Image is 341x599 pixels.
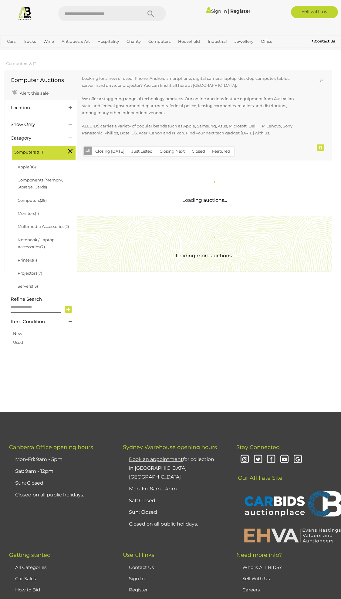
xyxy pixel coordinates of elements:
span: (1) [35,211,39,216]
a: Printers(1) [18,258,37,262]
span: | [228,8,229,14]
a: Sign In [129,576,145,581]
a: Computers [146,36,173,46]
a: Monitors(1) [18,211,39,216]
span: Canberra Office opening hours [9,444,93,451]
a: Industrial [205,36,229,46]
span: Getting started [9,552,51,558]
li: Mon-Fri: 8am - 4pm [127,483,221,495]
a: Book an appointmentfor collection in [GEOGRAPHIC_DATA] [GEOGRAPHIC_DATA] [129,456,214,480]
i: Twitter [253,454,263,465]
a: Sell with us [291,6,338,18]
h1: Computer Auctions [11,77,71,83]
span: Loading auctions... [182,197,227,203]
button: Just Listed [128,147,156,156]
span: Our Affiliate Site [236,465,282,481]
a: Trucks [21,36,38,46]
li: Sun: Closed [127,506,221,518]
a: Hospitality [95,36,121,46]
p: We offer a staggering range of technology products. Our online auctions feature equipment from Au... [82,95,302,117]
a: How to Bid [15,587,40,593]
a: Register [129,587,148,593]
li: Closed on all public holidays. [14,489,108,501]
a: Components (Memory, Storage, Cards) [18,178,63,189]
a: All Categories [15,564,46,570]
li: Sat: Closed [127,495,221,507]
img: Allbids.com.au [18,6,32,20]
h4: Refine Search [11,297,76,302]
a: Alert this sale [11,88,50,97]
p: ALLBIDS carries a variety of popular brands such as Apple, Samsung, Asus, Microsoft, Dell, HP, Le... [82,123,302,137]
a: Cars [5,36,18,46]
u: Book an appointment [129,456,183,462]
h4: Category [11,136,59,141]
a: Servers(13) [18,284,38,289]
span: Need more info? [236,552,282,558]
i: Google [292,454,303,465]
span: (29) [40,198,47,203]
a: Jewellery [232,36,256,46]
a: Register [230,8,250,14]
a: Used [13,340,23,345]
a: Who is ALLBIDS? [242,564,282,570]
span: (16) [29,164,36,169]
a: Sign In [206,8,227,14]
a: Careers [242,587,260,593]
a: Office [258,36,275,46]
a: Contact Us [312,38,336,45]
h4: Item Condition [11,319,59,324]
a: Wine [41,36,56,46]
a: [GEOGRAPHIC_DATA] [25,46,73,56]
a: Household [176,36,202,46]
a: Projectors(7) [18,271,42,276]
i: Facebook [266,454,277,465]
a: Contact Us [129,564,154,570]
a: Computers(29) [18,198,47,203]
span: Sydney Warehouse opening hours [123,444,217,451]
span: (7) [37,271,42,276]
a: Computers & IT [6,61,36,66]
button: Featured [208,147,234,156]
b: Contact Us [312,39,335,43]
i: Instagram [239,454,250,465]
a: Charity [124,36,143,46]
i: Youtube [279,454,290,465]
h4: Location [11,105,59,110]
span: (1) [33,258,37,262]
a: Car Sales [15,576,36,581]
span: Loading more auctions.. [176,253,234,259]
li: Closed on all public holidays. [127,518,221,530]
h4: Show Only [11,122,59,127]
a: Antiques & Art [59,36,92,46]
button: Closed [188,147,209,156]
li: Mon-Fri: 9am - 5pm [14,454,108,465]
span: (2) [64,224,69,229]
button: All [84,147,92,155]
p: Looking for a new or used iPhone, Android smartphone, digital camera, laptop, desktop computer, t... [82,75,302,89]
span: Alert this sale [18,90,49,96]
a: Sports [5,46,22,56]
li: Sun: Closed [14,477,108,489]
span: Stay Connected [236,444,280,451]
li: Sat: 9am - 12pm [14,465,108,477]
a: Sell With Us [242,576,270,581]
span: (7) [40,244,45,249]
a: Multimedia Accessories(2) [18,224,69,229]
span: Computers & IT [14,147,59,156]
div: 0 [317,144,324,151]
a: New [13,331,22,336]
a: Apple(16) [18,164,36,169]
a: Notebook / Laptop Accessories(7) [18,237,55,249]
span: Useful links [123,552,154,558]
button: Search [136,6,166,21]
span: (13) [32,284,38,289]
button: Closing [DATE] [92,147,128,156]
button: Closing Next [156,147,188,156]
